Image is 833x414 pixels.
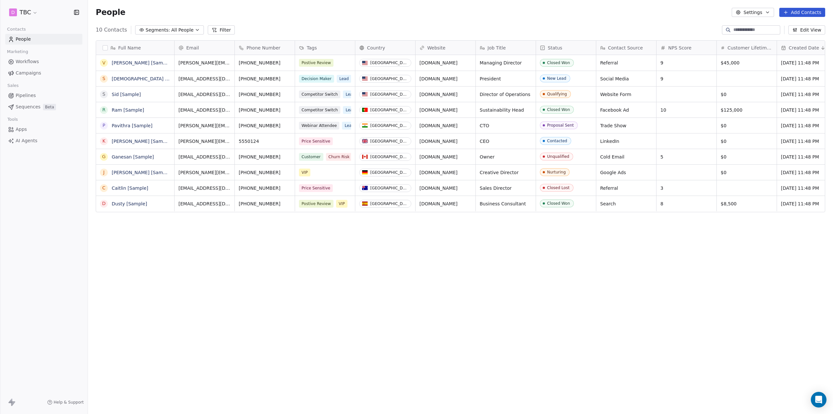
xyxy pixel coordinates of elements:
button: Add Contacts [779,8,825,17]
span: [DATE] 11:48 PM [781,185,833,191]
a: [DOMAIN_NAME] [419,139,458,144]
span: [DATE] 11:48 PM [781,91,833,98]
a: [DEMOGRAPHIC_DATA] [Sample] [112,76,186,81]
span: Apps [16,126,27,133]
span: [PERSON_NAME][EMAIL_ADDRESS][DOMAIN_NAME] [178,122,231,129]
a: Campaigns [5,68,82,78]
span: 10 [660,107,713,113]
div: Email [175,41,234,55]
div: Status [536,41,596,55]
div: Nurturing [547,170,566,174]
span: Sequences [16,103,40,110]
div: G [102,153,106,160]
span: Postive Review [299,59,333,67]
a: [PERSON_NAME] [Sample] [112,139,172,144]
span: $0 [721,169,773,176]
div: D [102,200,106,207]
span: Referral [600,185,652,191]
span: Director of Operations [480,91,532,98]
span: $0 [721,122,773,129]
span: Created Date [789,45,819,51]
span: $0 [721,91,773,98]
div: Closed Won [547,61,570,65]
span: D [11,9,15,16]
a: Caitlin [Sample] [112,186,148,191]
div: Unqualified [547,154,569,159]
a: Dusty [Sample] [112,201,147,206]
button: Filter [208,25,235,34]
span: LinkedIn [600,138,652,145]
span: [PHONE_NUMBER] [239,169,291,176]
div: Contacted [547,139,567,143]
div: Country [355,41,415,55]
div: Contact Source [596,41,656,55]
span: Lead [343,90,358,98]
span: Price Sensitive [299,184,333,192]
div: [GEOGRAPHIC_DATA] [370,155,408,159]
span: Pipelines [16,92,36,99]
span: Creative Director [480,169,532,176]
div: Closed Lost [547,186,570,190]
span: Lead [337,75,351,83]
span: [PHONE_NUMBER] [239,76,291,82]
span: [DATE] 11:48 PM [781,107,833,113]
div: Tags [295,41,355,55]
div: [GEOGRAPHIC_DATA] [370,170,408,175]
span: NPS Score [668,45,691,51]
span: VIP [299,169,310,176]
span: [EMAIL_ADDRESS][DOMAIN_NAME] [178,154,231,160]
span: [PHONE_NUMBER] [239,185,291,191]
div: Full Name [96,41,174,55]
span: [PERSON_NAME][EMAIL_ADDRESS][DOMAIN_NAME] [178,60,231,66]
div: Phone Number [235,41,295,55]
span: Contact Source [608,45,643,51]
span: [PHONE_NUMBER] [239,107,291,113]
a: [DOMAIN_NAME] [419,201,458,206]
a: [DOMAIN_NAME] [419,60,458,65]
span: Beta [43,104,56,110]
span: Status [548,45,562,51]
span: Website Form [600,91,652,98]
span: [PHONE_NUMBER] [239,154,291,160]
span: 10 Contacts [96,26,127,34]
span: [DATE] 11:48 PM [781,122,833,129]
span: [DATE] 11:48 PM [781,154,833,160]
span: Help & Support [54,400,84,405]
span: Customer Lifetime Value [727,45,773,51]
span: Referral [600,60,652,66]
span: [DATE] 11:48 PM [781,200,833,207]
a: Ram [Sample] [112,107,144,113]
span: Tags [307,45,317,51]
a: [PERSON_NAME] [Sample] [112,60,172,65]
div: [GEOGRAPHIC_DATA] [370,92,408,97]
div: Website [416,41,475,55]
span: People [16,36,31,43]
span: All People [171,27,193,34]
span: Lead [342,122,357,130]
span: Campaigns [16,70,41,76]
span: 5 [660,154,713,160]
a: [DOMAIN_NAME] [419,123,458,128]
div: V [102,60,106,66]
span: [PHONE_NUMBER] [239,60,291,66]
span: [EMAIL_ADDRESS][DOMAIN_NAME] [178,76,231,82]
span: Website [427,45,445,51]
a: Ganesan [Sample] [112,154,154,159]
span: Cold Email [600,154,652,160]
a: Help & Support [47,400,84,405]
div: S [103,75,106,82]
span: CTO [480,122,532,129]
span: Trade Show [600,122,652,129]
a: [DOMAIN_NAME] [419,76,458,81]
span: Social Media [600,76,652,82]
span: Business Consultant [480,200,532,207]
span: Competitor Switch [299,90,340,98]
span: VIP [336,200,347,208]
div: NPS Score [657,41,716,55]
a: [PERSON_NAME] [Sample] [112,170,172,175]
span: Country [367,45,385,51]
div: Job Title [476,41,536,55]
span: Full Name [118,45,141,51]
span: CEO [480,138,532,145]
div: Closed Won [547,107,570,112]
